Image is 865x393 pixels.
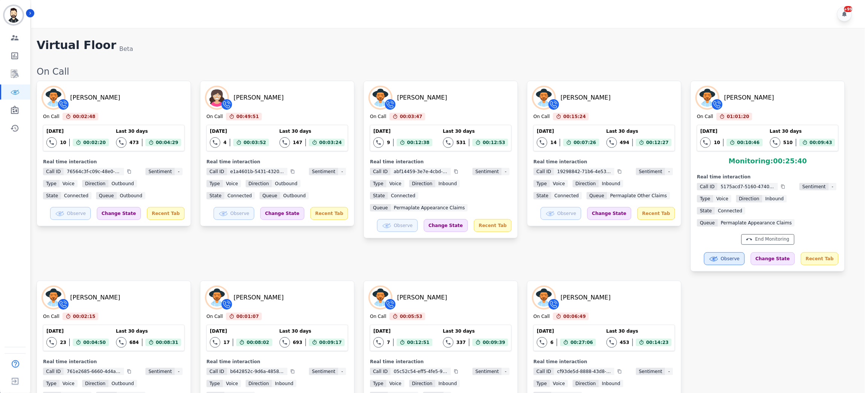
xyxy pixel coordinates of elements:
div: Change State [424,219,468,232]
span: 00:14:23 [646,339,669,346]
span: 00:02:15 [73,313,96,320]
div: Recent Tab [801,252,839,265]
span: b642852c-9d6a-4858-a2b0-218e290274f2 [227,368,287,375]
span: Sentiment [636,368,665,375]
div: Monitoring: 00:25:40 [701,156,835,166]
span: Type [206,180,223,187]
span: 05c52c54-eff5-4fe5-9799-4e3dac56911b [391,368,451,375]
span: State [206,192,225,200]
div: 9 [387,140,390,146]
span: inbound [272,380,296,387]
span: - [502,368,509,375]
span: - [502,168,509,175]
span: 00:02:20 [83,139,106,146]
span: Queue [96,192,117,200]
span: Direction [246,380,272,387]
span: inbound [763,195,787,203]
div: Real time interaction [697,174,839,180]
span: 00:08:31 [156,339,179,346]
span: 00:05:53 [400,313,423,320]
div: [DATE] [210,128,269,134]
span: Direction [573,380,599,387]
div: Beta [119,45,133,54]
span: 19298842-71b6-4e53-9ae2-25af8a8ab89b [554,168,614,175]
span: 00:03:47 [400,113,423,120]
span: Call ID [533,368,554,375]
span: 00:03:52 [244,139,266,146]
span: Direction [409,380,436,387]
div: Last 30 days [443,128,509,134]
span: Type [370,180,387,187]
span: 00:12:27 [646,139,669,146]
span: 00:04:50 [83,339,106,346]
span: - [665,168,673,175]
button: Observe [214,207,254,220]
div: Real time interaction [370,359,512,365]
div: On Call [206,313,223,320]
span: 76564c3f-c09c-48e0-84aa-dde094e1b421 [64,168,124,175]
div: 693 [293,339,303,345]
span: Outbound [117,192,145,200]
span: abf14459-3e7e-4cbd-8b18-f42195dc9419 [391,168,451,175]
div: +99 [844,6,853,12]
div: [PERSON_NAME] [724,93,774,102]
div: 473 [130,140,139,146]
span: Direction [573,180,599,187]
span: Direction [82,180,109,187]
div: Change State [97,207,141,220]
span: 00:09:43 [810,139,833,146]
div: Change State [260,207,304,220]
div: 10 [714,140,720,146]
span: 00:08:02 [247,339,269,346]
span: connected [715,207,746,215]
span: Sentiment [309,168,338,175]
span: Type [43,180,60,187]
div: [PERSON_NAME] [234,93,284,102]
img: Bordered avatar [5,6,23,24]
span: Sentiment [309,368,338,375]
span: - [665,368,673,375]
div: [PERSON_NAME] [561,293,611,302]
img: Avatar [533,87,555,108]
div: [PERSON_NAME] [70,93,120,102]
div: On Call [370,313,386,320]
span: Sentiment [472,368,502,375]
span: Type [206,380,223,387]
span: 00:12:38 [407,139,430,146]
span: 5175acd7-5160-4740-a443-97050b7c17d6 [718,183,778,190]
div: [PERSON_NAME] [397,93,447,102]
div: Last 30 days [280,328,345,334]
span: Queue [587,192,607,200]
span: Observe [231,210,249,216]
span: voice [550,380,568,387]
span: Call ID [697,183,718,190]
span: cf93de5d-8888-43d8-95a9-798d6dd9dfae [554,368,614,375]
span: 00:12:53 [483,139,506,146]
img: Avatar [206,87,228,108]
div: End Monitoring [755,236,790,243]
span: State [697,207,715,215]
span: Sentiment [472,168,502,175]
span: Sentiment [636,168,665,175]
span: voice [714,195,732,203]
span: Type [43,380,60,387]
span: Permaplate Appearance Claims [718,219,795,227]
div: 147 [293,140,303,146]
div: [DATE] [46,328,109,334]
div: [PERSON_NAME] [234,293,284,302]
span: inbound [599,180,624,187]
span: 01:01:20 [727,113,750,120]
div: On Call [37,66,857,78]
img: Avatar [43,287,64,308]
div: 453 [620,339,630,345]
span: Call ID [533,168,554,175]
span: - [338,368,346,375]
span: - [338,168,346,175]
span: Queue [260,192,280,200]
span: Sentiment [145,368,175,375]
span: inbound [599,380,624,387]
div: Real time interaction [43,159,185,165]
span: State [43,192,61,200]
span: voice [387,180,405,187]
span: 761e2685-6660-4d4a-a686-e64bfeec2d0a [64,368,124,375]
